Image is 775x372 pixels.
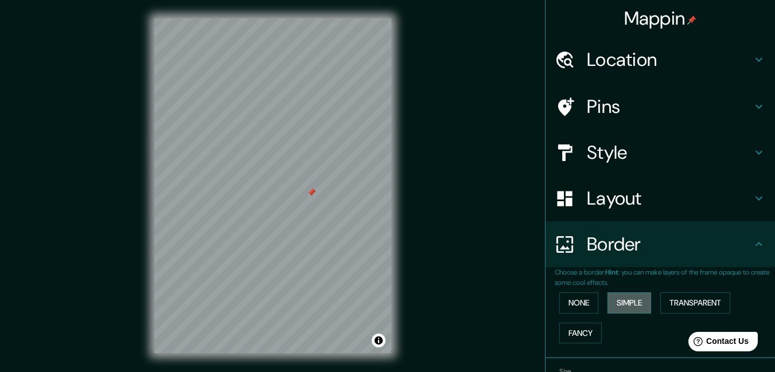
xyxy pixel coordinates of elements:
[605,268,618,277] b: Hint
[624,7,697,30] h4: Mappin
[546,37,775,83] div: Location
[587,141,752,164] h4: Style
[372,334,385,347] button: Toggle attribution
[587,233,752,256] h4: Border
[587,48,752,71] h4: Location
[546,175,775,221] div: Layout
[587,187,752,210] h4: Layout
[154,18,391,353] canvas: Map
[546,221,775,267] div: Border
[546,130,775,175] div: Style
[607,292,651,314] button: Simple
[587,95,752,118] h4: Pins
[673,327,762,359] iframe: Help widget launcher
[660,292,730,314] button: Transparent
[546,84,775,130] div: Pins
[555,267,775,288] p: Choose a border. : you can make layers of the frame opaque to create some cool effects.
[559,323,602,344] button: Fancy
[559,292,598,314] button: None
[687,15,696,25] img: pin-icon.png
